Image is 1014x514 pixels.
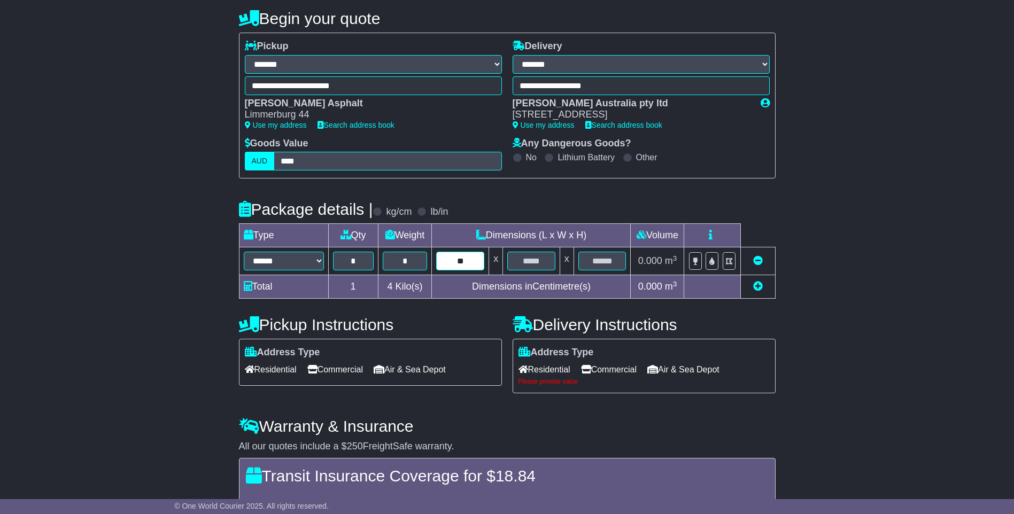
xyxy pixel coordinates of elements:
[245,347,320,359] label: Address Type
[174,502,329,510] span: © One World Courier 2025. All rights reserved.
[245,152,275,170] label: AUD
[378,224,432,247] td: Weight
[246,467,769,485] h4: Transit Insurance Coverage for $
[673,280,677,288] sup: 3
[328,275,378,299] td: 1
[245,98,491,110] div: [PERSON_NAME] Asphalt
[665,255,677,266] span: m
[432,275,631,299] td: Dimensions in Centimetre(s)
[245,361,297,378] span: Residential
[489,247,503,275] td: x
[638,281,662,292] span: 0.000
[665,281,677,292] span: m
[513,121,575,129] a: Use my address
[513,41,562,52] label: Delivery
[432,224,631,247] td: Dimensions (L x W x H)
[245,41,289,52] label: Pickup
[378,275,432,299] td: Kilo(s)
[585,121,662,129] a: Search address book
[386,206,412,218] label: kg/cm
[647,361,719,378] span: Air & Sea Depot
[328,224,378,247] td: Qty
[239,417,776,435] h4: Warranty & Insurance
[239,10,776,27] h4: Begin your quote
[307,361,363,378] span: Commercial
[673,254,677,262] sup: 3
[513,138,631,150] label: Any Dangerous Goods?
[518,347,594,359] label: Address Type
[513,109,750,121] div: [STREET_ADDRESS]
[518,361,570,378] span: Residential
[239,316,502,333] h4: Pickup Instructions
[239,441,776,453] div: All our quotes include a $ FreightSafe warranty.
[318,121,394,129] a: Search address book
[513,98,750,110] div: [PERSON_NAME] Australia pty ltd
[347,441,363,451] span: 250
[558,152,615,162] label: Lithium Battery
[631,224,684,247] td: Volume
[638,255,662,266] span: 0.000
[513,316,776,333] h4: Delivery Instructions
[387,281,392,292] span: 4
[239,275,328,299] td: Total
[245,109,491,121] div: Limmerburg 44
[560,247,574,275] td: x
[753,281,763,292] a: Add new item
[430,206,448,218] label: lb/in
[581,361,637,378] span: Commercial
[496,467,536,485] span: 18.84
[753,255,763,266] a: Remove this item
[518,378,770,385] div: Please provide value
[245,121,307,129] a: Use my address
[636,152,657,162] label: Other
[245,138,308,150] label: Goods Value
[239,224,328,247] td: Type
[374,361,446,378] span: Air & Sea Depot
[239,200,373,218] h4: Package details |
[526,152,537,162] label: No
